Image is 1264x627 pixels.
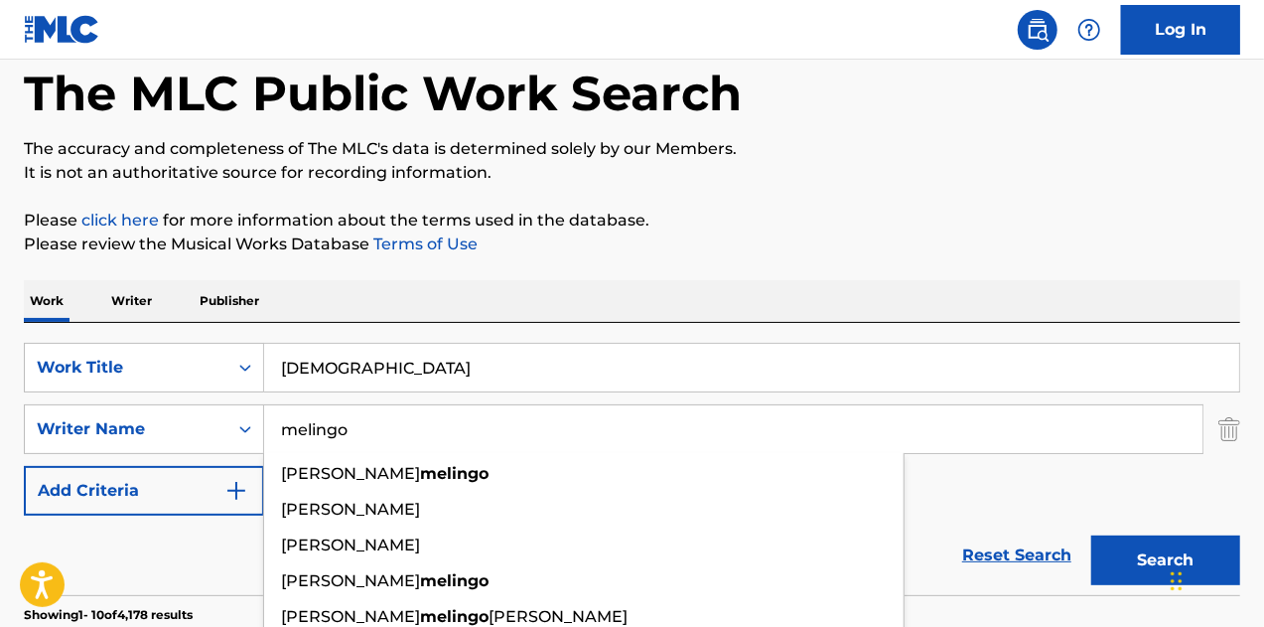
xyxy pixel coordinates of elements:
span: [PERSON_NAME] [281,464,420,483]
span: [PERSON_NAME] [281,536,420,554]
button: Add Criteria [24,466,264,516]
a: Public Search [1018,10,1057,50]
img: 9d2ae6d4665cec9f34b9.svg [224,479,248,503]
a: Terms of Use [369,235,478,253]
span: [PERSON_NAME] [281,571,420,590]
p: Writer [105,280,158,322]
a: Log In [1121,5,1240,55]
strong: melingo [420,571,489,590]
div: Help [1069,10,1109,50]
a: Reset Search [952,534,1081,577]
p: The accuracy and completeness of The MLC's data is determined solely by our Members. [24,137,1240,161]
h1: The MLC Public Work Search [24,64,742,123]
img: Delete Criterion [1218,404,1240,454]
a: click here [81,211,159,230]
img: MLC Logo [24,15,100,44]
p: It is not an authoritative source for recording information. [24,161,1240,185]
div: Writer Name [37,417,215,441]
p: Showing 1 - 10 of 4,178 results [24,606,193,624]
div: Work Title [37,356,215,380]
strong: melingo [420,464,489,483]
p: Please for more information about the terms used in the database. [24,209,1240,233]
span: [PERSON_NAME] [281,500,420,519]
p: Please review the Musical Works Database [24,233,1240,256]
span: [PERSON_NAME] [489,607,628,626]
span: [PERSON_NAME] [281,607,420,626]
strong: melingo [420,607,489,626]
button: Search [1091,536,1240,585]
form: Search Form [24,343,1240,595]
p: Publisher [194,280,265,322]
iframe: Chat Widget [1165,532,1264,627]
p: Work [24,280,70,322]
img: search [1026,18,1050,42]
img: help [1077,18,1101,42]
div: Drag [1171,551,1183,611]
